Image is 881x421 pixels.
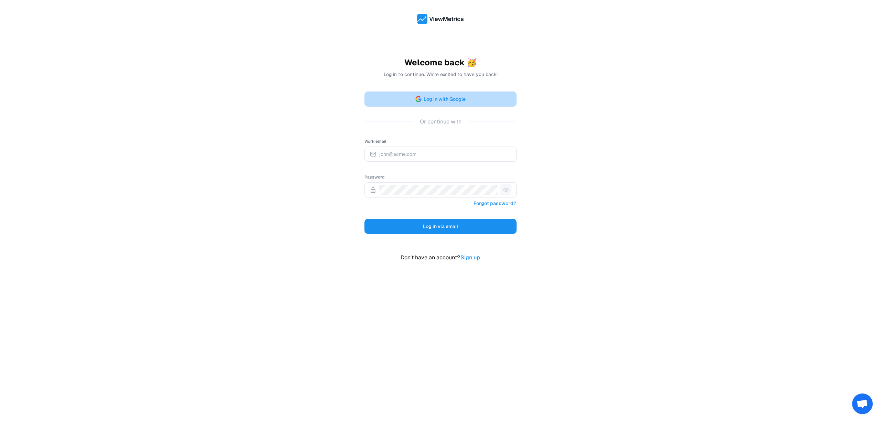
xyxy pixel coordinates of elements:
[473,199,517,208] a: Forgot password?
[424,95,466,103] span: Log in with Google
[460,253,480,262] a: Sign up
[364,219,517,234] button: Log in via email
[364,253,517,262] p: Don't have an account?
[417,14,464,24] img: ViewMetrics's logo
[364,71,517,78] p: Log in to continue. We're excited to have you back!
[364,91,517,107] button: Log in with Google
[364,174,384,180] label: Password
[364,139,386,144] label: Work email
[423,222,458,230] span: Log in via email
[379,149,511,159] input: john@acme.com
[852,393,873,414] a: Open chat
[364,57,517,68] h1: Welcome back 🥳
[413,118,468,126] span: Or continue with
